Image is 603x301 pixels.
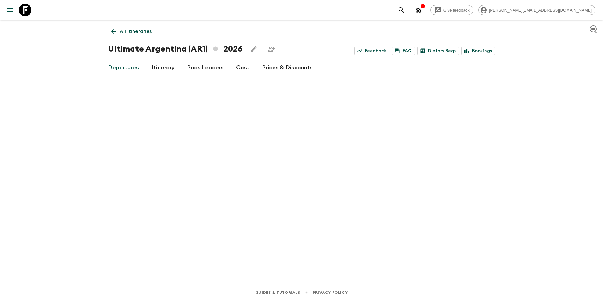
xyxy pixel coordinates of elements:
[262,60,313,75] a: Prices & Discounts
[417,47,459,55] a: Dietary Reqs
[486,8,595,13] span: [PERSON_NAME][EMAIL_ADDRESS][DOMAIN_NAME]
[247,43,260,55] button: Edit this itinerary
[236,60,250,75] a: Cost
[187,60,224,75] a: Pack Leaders
[440,8,473,13] span: Give feedback
[108,43,242,55] h1: Ultimate Argentina (AR1) 2026
[108,60,139,75] a: Departures
[395,4,408,16] button: search adventures
[313,289,348,296] a: Privacy Policy
[461,47,495,55] a: Bookings
[478,5,595,15] div: [PERSON_NAME][EMAIL_ADDRESS][DOMAIN_NAME]
[430,5,473,15] a: Give feedback
[255,289,300,296] a: Guides & Tutorials
[392,47,415,55] a: FAQ
[4,4,16,16] button: menu
[120,28,152,35] p: All itineraries
[354,47,389,55] a: Feedback
[265,43,278,55] span: Share this itinerary
[151,60,175,75] a: Itinerary
[108,25,155,38] a: All itineraries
